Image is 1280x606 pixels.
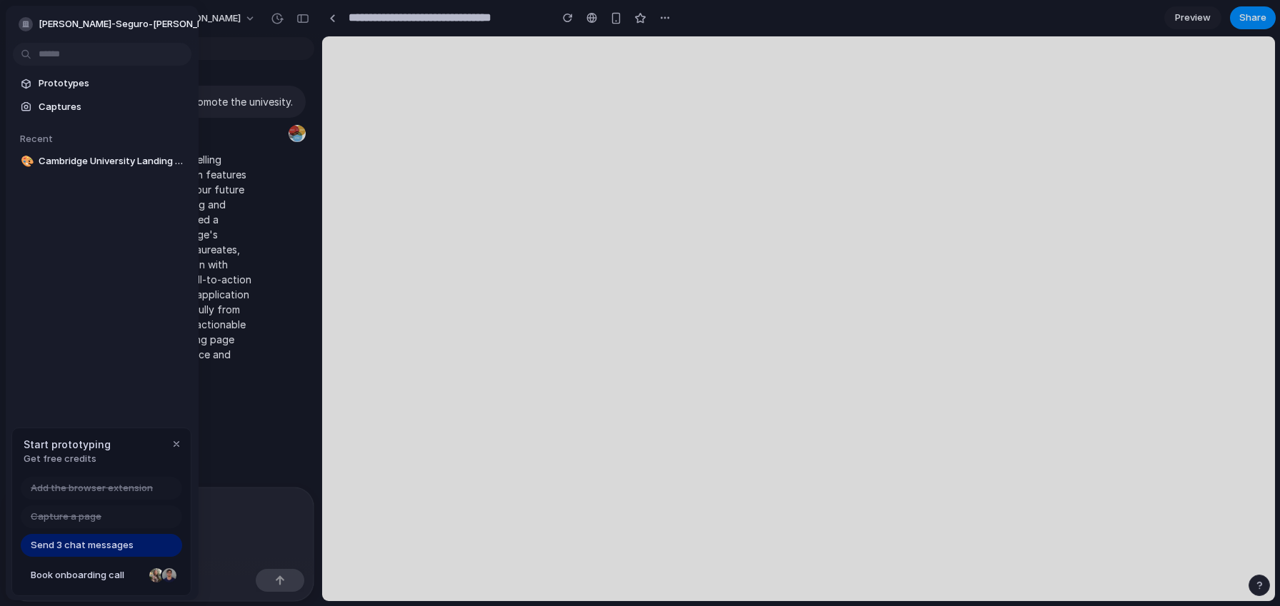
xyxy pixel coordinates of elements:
a: Captures [13,96,191,118]
span: Get free credits [24,452,111,466]
span: Start prototyping [24,437,111,452]
span: Capture a page [31,510,101,524]
button: 🎨 [19,154,33,168]
div: 🎨 [21,153,31,170]
span: Captures [39,100,186,114]
span: [PERSON_NAME]-seguro-[PERSON_NAME] [39,17,226,31]
a: Book onboarding call [21,564,182,587]
span: Prototypes [39,76,186,91]
a: Prototypes [13,73,191,94]
a: 🎨Cambridge University Landing Page [13,151,191,172]
span: Book onboarding call [31,568,144,582]
div: Christian Iacullo [161,567,178,584]
span: Send 3 chat messages [31,538,134,552]
div: Nicole Kubica [148,567,165,584]
span: Recent [20,133,53,144]
span: Cambridge University Landing Page [39,154,186,168]
span: Add the browser extension [31,481,153,495]
button: [PERSON_NAME]-seguro-[PERSON_NAME] [13,13,248,36]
